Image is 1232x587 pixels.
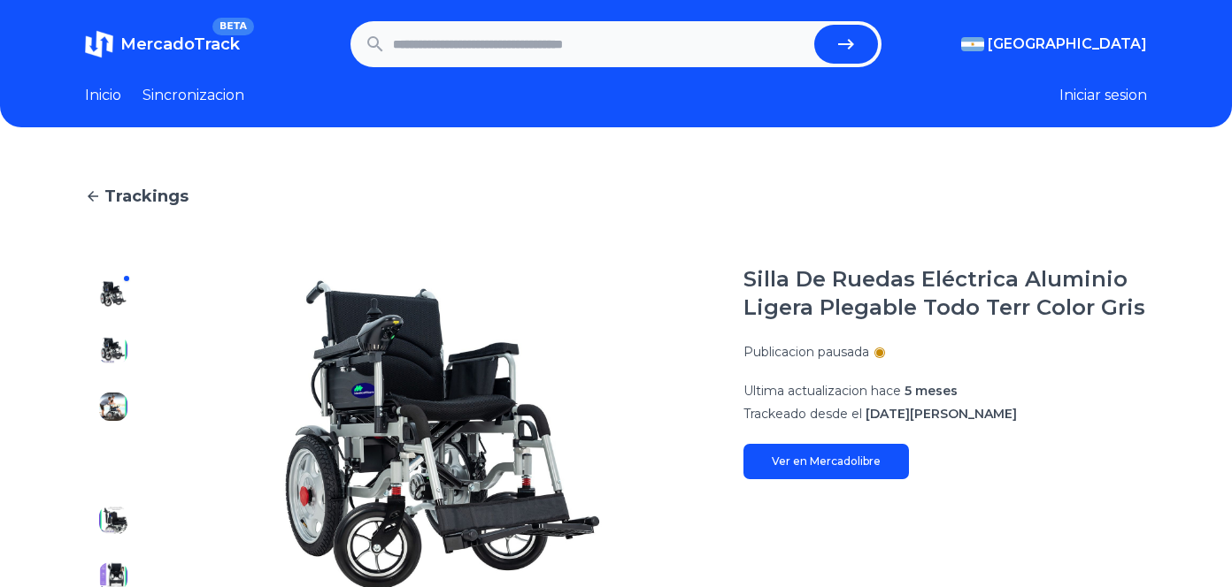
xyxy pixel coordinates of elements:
button: [GEOGRAPHIC_DATA] [961,34,1147,55]
img: Silla De Ruedas Eléctrica Aluminio Ligera Plegable Todo Terr Color Gris [99,506,127,534]
a: Ver en Mercadolibre [743,444,909,479]
p: Publicacion pausada [743,343,869,361]
a: Sincronizacion [142,85,244,106]
img: Silla De Ruedas Eléctrica Aluminio Ligera Plegable Todo Terr Color Gris [99,336,127,364]
span: Ultima actualizacion hace [743,383,901,399]
span: [DATE][PERSON_NAME] [866,406,1017,422]
img: Silla De Ruedas Eléctrica Aluminio Ligera Plegable Todo Terr Color Gris [99,449,127,477]
span: [GEOGRAPHIC_DATA] [988,34,1147,55]
span: Trackings [104,184,189,209]
h1: Silla De Ruedas Eléctrica Aluminio Ligera Plegable Todo Terr Color Gris [743,265,1147,322]
img: Argentina [961,37,984,51]
button: Iniciar sesion [1059,85,1147,106]
span: 5 meses [905,383,958,399]
span: MercadoTrack [120,34,240,54]
a: Trackings [85,184,1147,209]
img: MercadoTrack [85,30,113,58]
img: Silla De Ruedas Eléctrica Aluminio Ligera Plegable Todo Terr Color Gris [99,393,127,421]
a: Inicio [85,85,121,106]
a: MercadoTrackBETA [85,30,240,58]
span: Trackeado desde el [743,406,862,422]
span: BETA [212,18,254,35]
img: Silla De Ruedas Eléctrica Aluminio Ligera Plegable Todo Terr Color Gris [99,279,127,308]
